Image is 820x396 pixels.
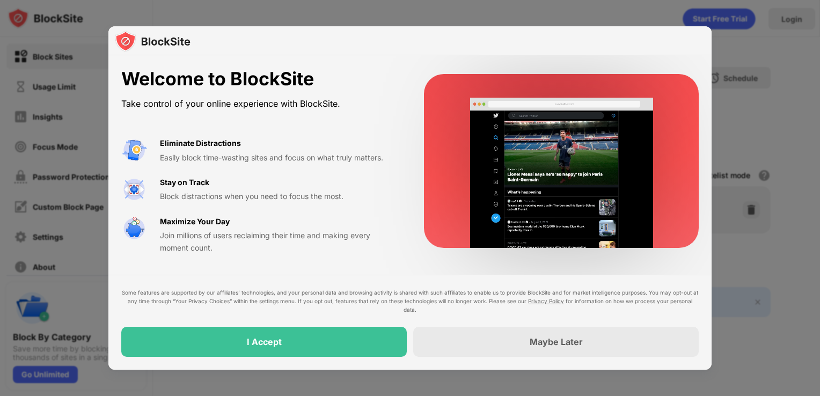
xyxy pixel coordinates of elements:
[121,216,147,241] img: value-safe-time.svg
[121,96,398,112] div: Take control of your online experience with BlockSite.
[121,177,147,202] img: value-focus.svg
[160,190,398,202] div: Block distractions when you need to focus the most.
[115,31,191,52] img: logo-blocksite.svg
[160,230,398,254] div: Join millions of users reclaiming their time and making every moment count.
[247,336,282,347] div: I Accept
[530,336,583,347] div: Maybe Later
[160,216,230,228] div: Maximize Your Day
[121,137,147,163] img: value-avoid-distractions.svg
[121,68,398,90] div: Welcome to BlockSite
[528,298,564,304] a: Privacy Policy
[160,137,241,149] div: Eliminate Distractions
[121,288,699,314] div: Some features are supported by our affiliates’ technologies, and your personal data and browsing ...
[160,152,398,164] div: Easily block time-wasting sites and focus on what truly matters.
[160,177,209,188] div: Stay on Track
